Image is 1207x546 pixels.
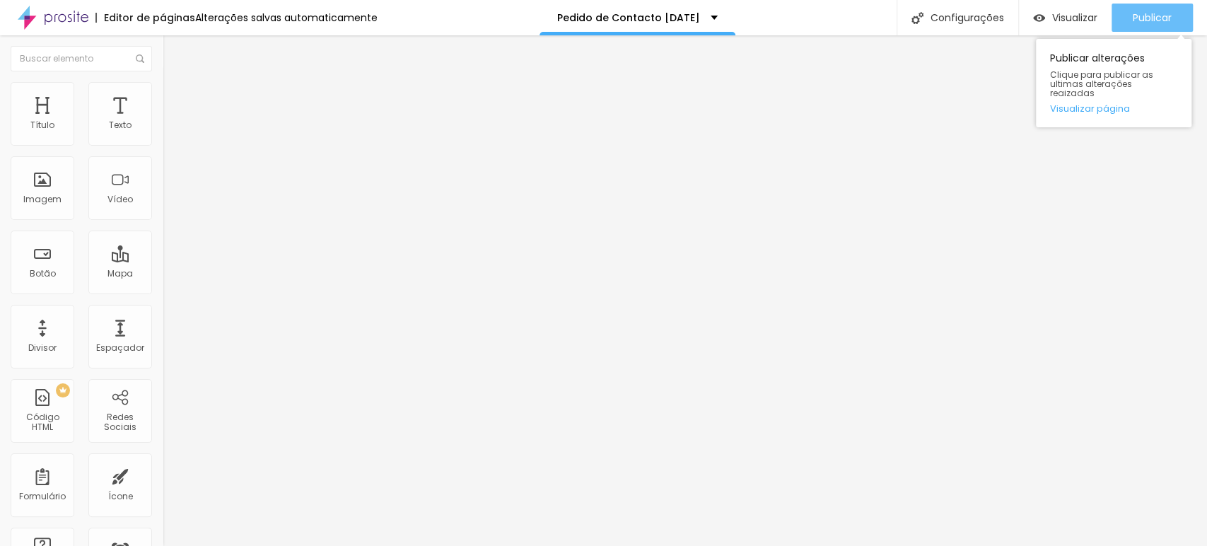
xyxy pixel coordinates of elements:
button: Publicar [1112,4,1193,32]
img: view-1.svg [1033,12,1045,24]
div: Divisor [28,343,57,353]
div: Alterações salvas automaticamente [195,13,378,23]
img: Icone [136,54,144,63]
div: Texto [109,120,132,130]
a: Visualizar página [1050,104,1177,113]
div: Redes Sociais [92,412,148,433]
div: Imagem [23,194,62,204]
div: Espaçador [96,343,144,353]
div: Publicar alterações [1036,39,1191,127]
img: Icone [911,12,923,24]
input: Buscar elemento [11,46,152,71]
p: Pedido de Contacto [DATE] [557,13,700,23]
div: Mapa [107,269,133,279]
div: Formulário [19,492,66,501]
span: Publicar [1133,12,1172,23]
span: Clique para publicar as ultimas alterações reaizadas [1050,70,1177,98]
div: Ícone [108,492,133,501]
div: Título [30,120,54,130]
span: Visualizar [1052,12,1097,23]
div: Vídeo [107,194,133,204]
iframe: Editor [163,35,1207,546]
button: Visualizar [1019,4,1112,32]
div: Código HTML [14,412,70,433]
div: Editor de páginas [95,13,195,23]
div: Botão [30,269,56,279]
